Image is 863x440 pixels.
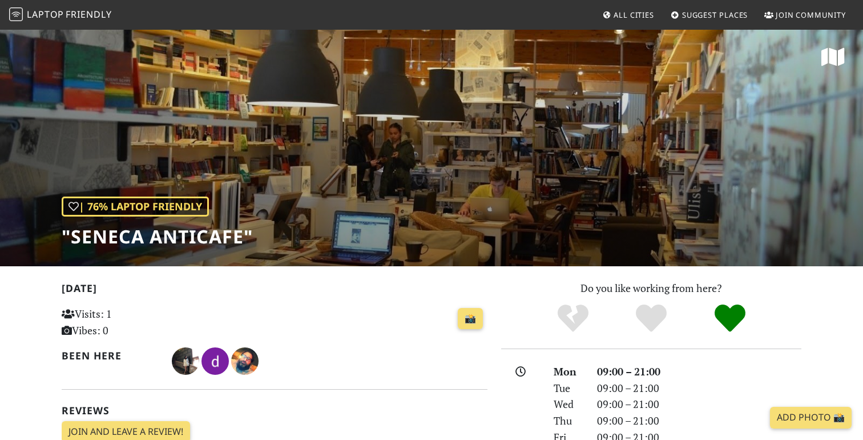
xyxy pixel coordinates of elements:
div: Mon [547,363,590,380]
span: Join Community [776,10,846,20]
span: Laptop [27,8,64,21]
span: daria iliev [201,353,231,367]
div: Wed [547,396,590,413]
div: 09:00 – 21:00 [590,413,808,429]
div: 09:00 – 21:00 [590,363,808,380]
h2: [DATE] [62,282,487,299]
div: 09:00 – 21:00 [590,380,808,397]
div: Definitely! [691,303,769,334]
img: 2778-cristina-maria.jpg [172,347,199,375]
a: 📸 [458,308,483,330]
span: Michele Giove [231,353,259,367]
h2: Reviews [62,405,487,417]
img: 1486-michele.jpg [231,347,259,375]
a: Suggest Places [666,5,753,25]
p: Do you like working from here? [501,280,801,297]
h2: Been here [62,350,158,362]
p: Visits: 1 Vibes: 0 [62,306,195,339]
img: 1496-daria.jpg [201,347,229,375]
img: LaptopFriendly [9,7,23,21]
div: Tue [547,380,590,397]
div: | 76% Laptop Friendly [62,197,209,217]
span: Friendly [66,8,111,21]
a: All Cities [598,5,659,25]
h1: "Seneca Anticafe" [62,226,253,247]
div: Yes [612,303,691,334]
span: Suggest Places [682,10,748,20]
span: All Cities [614,10,654,20]
div: 09:00 – 21:00 [590,396,808,413]
div: No [534,303,612,334]
a: Add Photo 📸 [770,407,852,429]
span: Cristina-Maria Misirgic [172,353,201,367]
div: Thu [547,413,590,429]
a: Join Community [760,5,850,25]
a: LaptopFriendly LaptopFriendly [9,5,112,25]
